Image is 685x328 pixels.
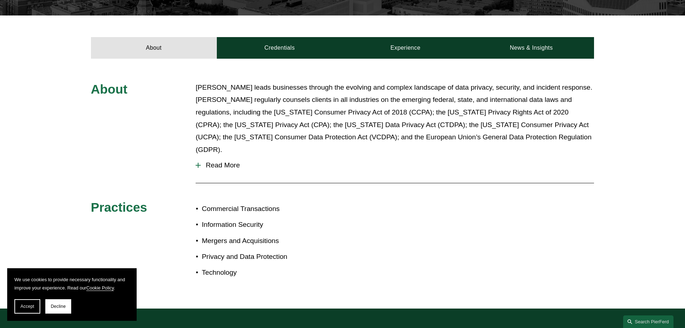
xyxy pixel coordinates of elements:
[14,299,40,314] button: Accept
[623,315,673,328] a: Search this site
[202,235,342,247] p: Mergers and Acquisitions
[202,251,342,263] p: Privacy and Data Protection
[91,82,128,96] span: About
[7,268,137,321] section: Cookie banner
[201,161,594,169] span: Read More
[91,200,147,214] span: Practices
[343,37,469,59] a: Experience
[86,285,114,291] a: Cookie Policy
[196,81,594,156] p: [PERSON_NAME] leads businesses through the evolving and complex landscape of data privacy, securi...
[51,304,66,309] span: Decline
[202,203,342,215] p: Commercial Transactions
[45,299,71,314] button: Decline
[14,275,129,292] p: We use cookies to provide necessary functionality and improve your experience. Read our .
[20,304,34,309] span: Accept
[202,219,342,231] p: Information Security
[196,156,594,175] button: Read More
[91,37,217,59] a: About
[468,37,594,59] a: News & Insights
[217,37,343,59] a: Credentials
[202,266,342,279] p: Technology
